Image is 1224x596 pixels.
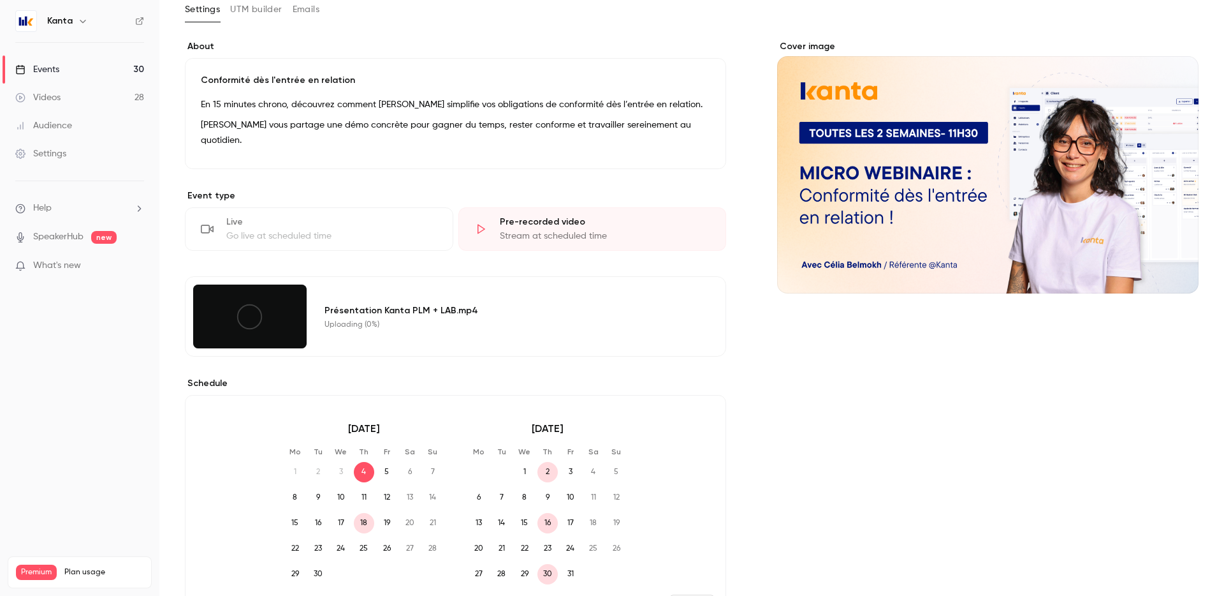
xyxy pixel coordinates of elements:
[537,462,558,482] span: 2
[606,447,627,457] p: Su
[308,513,328,533] span: 16
[514,564,535,585] span: 29
[606,513,627,533] span: 19
[201,117,710,148] p: [PERSON_NAME] vous partage une démo concrète pour gagner du temps, rester conforme et travailler ...
[492,564,512,585] span: 28
[423,488,443,508] span: 14
[583,462,604,482] span: 4
[64,567,143,577] span: Plan usage
[285,539,305,559] span: 22
[308,539,328,559] span: 23
[377,539,397,559] span: 26
[308,462,328,482] span: 2
[285,488,305,508] span: 8
[377,447,397,457] p: Fr
[606,462,627,482] span: 5
[354,513,374,533] span: 18
[354,462,374,482] span: 4
[201,97,710,112] p: En 15 minutes chrono, découvrez comment [PERSON_NAME] simplifie vos obligations de conformité dès...
[492,447,512,457] p: Tu
[285,564,305,585] span: 29
[514,539,535,559] span: 22
[33,259,81,272] span: What's new
[226,230,437,242] div: Go live at scheduled time
[354,488,374,508] span: 11
[583,488,604,508] span: 11
[400,447,420,457] p: Sa
[377,462,397,482] span: 5
[514,462,535,482] span: 1
[583,539,604,559] span: 25
[33,202,52,215] span: Help
[331,447,351,457] p: We
[469,539,489,559] span: 20
[492,513,512,533] span: 14
[15,91,61,104] div: Videos
[469,421,627,436] p: [DATE]
[91,231,117,244] span: new
[469,513,489,533] span: 13
[15,63,59,76] div: Events
[400,488,420,508] span: 13
[560,564,581,585] span: 31
[400,462,420,482] span: 6
[400,513,420,533] span: 20
[16,11,36,31] img: Kanta
[15,202,144,215] li: help-dropdown-opener
[377,513,397,533] span: 19
[285,513,305,533] span: 15
[469,447,489,457] p: Mo
[331,488,351,508] span: 10
[469,488,489,508] span: 6
[583,513,604,533] span: 18
[201,74,710,87] p: Conformité dès l'entrée en relation
[537,539,558,559] span: 23
[606,488,627,508] span: 12
[500,230,711,242] div: Stream at scheduled time
[492,539,512,559] span: 21
[423,447,443,457] p: Su
[331,513,351,533] span: 17
[777,40,1198,294] section: Cover image
[15,119,72,132] div: Audience
[308,564,328,585] span: 30
[514,513,535,533] span: 15
[400,539,420,559] span: 27
[129,260,144,272] iframe: Noticeable Trigger
[185,207,453,251] div: LiveGo live at scheduled time
[583,447,604,457] p: Sa
[537,564,558,585] span: 30
[537,447,558,457] p: Th
[514,447,535,457] p: We
[324,304,696,317] div: Présentation Kanta PLM + LAB.mp4
[492,488,512,508] span: 7
[185,40,726,53] label: About
[226,216,437,228] div: Live
[560,488,581,508] span: 10
[308,488,328,508] span: 9
[331,462,351,482] span: 3
[33,230,84,244] a: SpeakerHub
[560,447,581,457] p: Fr
[308,447,328,457] p: Tu
[331,539,351,559] span: 24
[560,513,581,533] span: 17
[500,216,711,228] div: Pre-recorded video
[47,15,73,27] h6: Kanta
[469,564,489,585] span: 27
[16,565,57,580] span: Premium
[185,377,726,390] p: Schedule
[423,462,443,482] span: 7
[354,539,374,559] span: 25
[354,447,374,457] p: Th
[285,462,305,482] span: 1
[377,488,397,508] span: 12
[560,462,581,482] span: 3
[537,488,558,508] span: 9
[185,190,726,202] p: Event type
[285,447,305,457] p: Mo
[285,421,443,436] p: [DATE]
[537,513,558,533] span: 16
[560,539,581,559] span: 24
[423,539,443,559] span: 28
